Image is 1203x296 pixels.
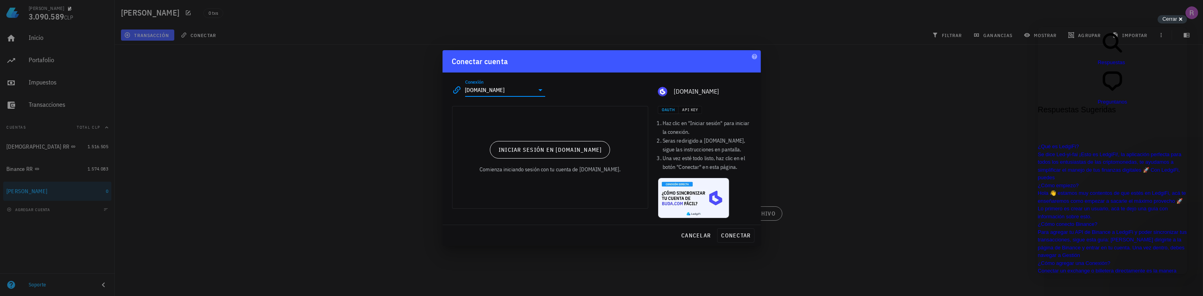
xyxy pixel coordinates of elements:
[658,106,679,114] button: OAuth
[490,141,610,159] button: Iniciar sesión en [DOMAIN_NAME]
[717,228,754,243] button: conectar
[681,232,711,239] span: cancelar
[498,146,602,153] span: Iniciar sesión en [DOMAIN_NAME]
[663,119,751,136] li: Haz clic en "Iniciar sesión" para iniciar la conexión.
[679,106,702,114] button: API Key
[678,228,714,243] button: cancelar
[682,107,698,112] span: API Key
[465,84,534,96] input: Seleccionar una conexión
[663,154,751,171] li: Una vez esté todo listo, haz clic en el botón "Conectar" en esta página.
[465,79,484,85] label: Conexión
[661,107,675,112] span: OAuth
[721,232,751,239] span: conectar
[1158,15,1187,24] button: Cerrar
[663,136,751,154] li: Seras redirigido a [DOMAIN_NAME], sigue las instrucciones en pantalla.
[1162,16,1177,22] span: Cerrar
[1038,27,1187,274] iframe: Help Scout Beacon - Live Chat, Contact Form, and Knowledge Base
[674,88,751,95] div: [DOMAIN_NAME]
[480,165,620,174] div: Comienza iniciando sesión con tu cuenta de [DOMAIN_NAME].
[452,55,508,68] div: Conectar cuenta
